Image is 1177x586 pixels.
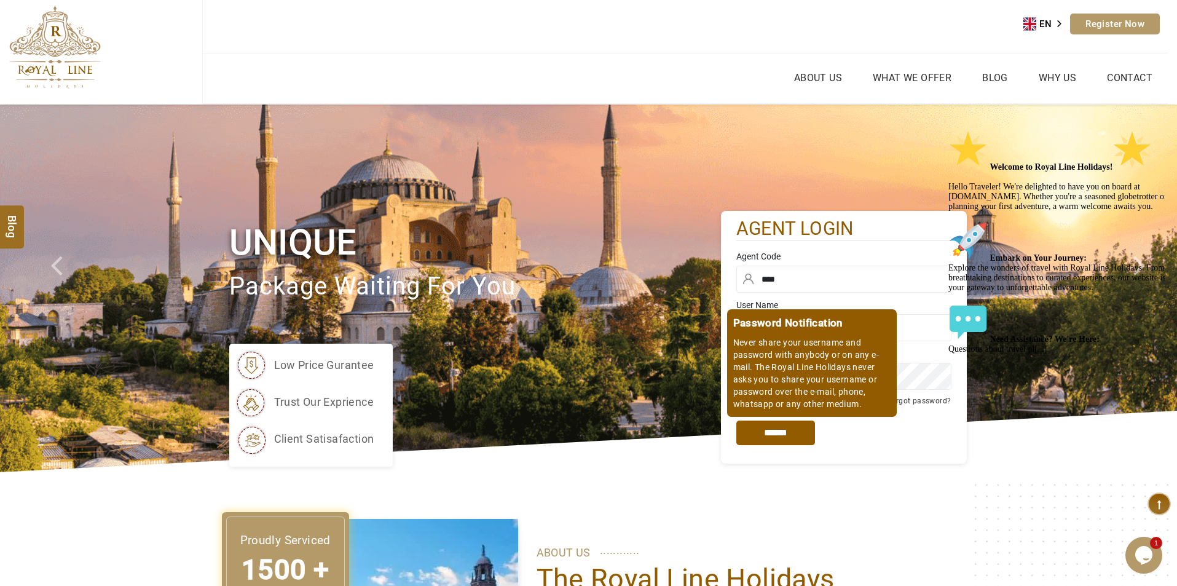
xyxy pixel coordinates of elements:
img: The Royal Line Holidays [9,6,101,89]
a: Check next image [1118,105,1177,472]
h1: Unique [229,220,721,266]
h2: agent login [736,217,951,241]
a: EN [1023,15,1070,33]
img: :speech_balloon: [5,177,44,216]
a: Check next prev [35,105,94,472]
iframe: chat widget [1125,537,1165,574]
li: low price gurantee [235,350,374,381]
span: ............ [600,541,640,560]
label: Agent Code [736,250,951,263]
a: Why Us [1036,69,1079,87]
strong: Need Assistance? We're Here: [47,209,156,218]
label: Remember me [749,398,797,406]
a: Register Now [1070,14,1160,34]
a: Contact [1104,69,1155,87]
div: 🌟 Welcome to Royal Line Holidays!🌟Hello Traveler! We're delighted to have you on board at [DOMAIN... [5,5,226,229]
span: Hello Traveler! We're delighted to have you on board at [DOMAIN_NAME]. Whether you're a seasoned ... [5,37,224,228]
iframe: chat widget [943,125,1165,531]
img: :star2: [169,5,208,44]
div: Language [1023,15,1070,33]
a: Forgot password? [887,397,951,405]
strong: Embark on Your Journey: [47,128,144,137]
img: :rocket: [5,96,44,135]
strong: Welcome to Royal Line Holidays! [47,37,209,46]
p: ABOUT US [537,544,948,562]
img: :star2: [5,5,44,44]
label: User Name [736,299,951,311]
aside: Language selected: English [1023,15,1070,33]
a: About Us [791,69,845,87]
span: Blog [4,215,20,225]
li: trust our exprience [235,387,374,418]
a: What we Offer [870,69,955,87]
label: Password [736,347,951,360]
p: package waiting for you [229,266,721,307]
a: Blog [979,69,1011,87]
li: client satisafaction [235,424,374,454]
